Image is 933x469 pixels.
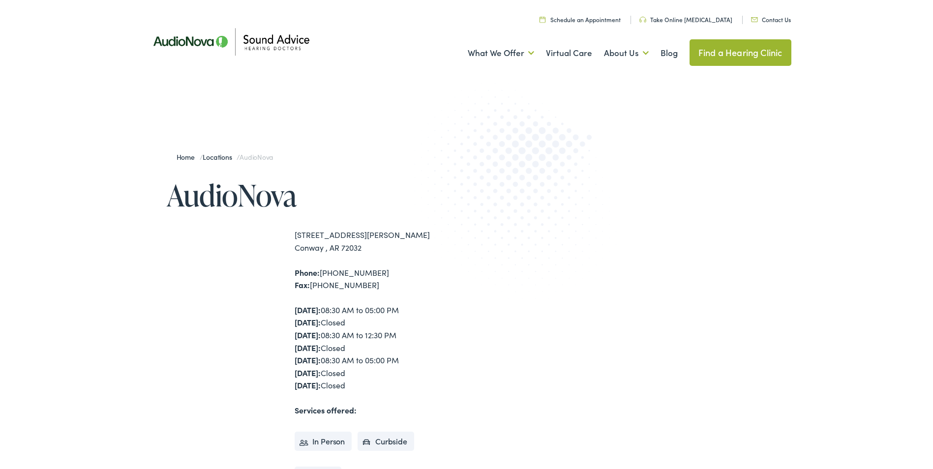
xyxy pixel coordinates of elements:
a: Home [177,152,200,162]
a: Contact Us [751,15,791,24]
img: Calendar icon in a unique green color, symbolizing scheduling or date-related features. [540,16,545,23]
a: Find a Hearing Clinic [690,39,791,66]
a: Take Online [MEDICAL_DATA] [639,15,732,24]
strong: [DATE]: [295,354,321,365]
strong: [DATE]: [295,342,321,353]
strong: Phone: [295,267,320,278]
strong: [DATE]: [295,380,321,390]
div: [PHONE_NUMBER] [PHONE_NUMBER] [295,266,467,292]
strong: [DATE]: [295,367,321,378]
strong: [DATE]: [295,304,321,315]
strong: [DATE]: [295,317,321,327]
img: Headphone icon in a unique green color, suggesting audio-related services or features. [639,17,646,23]
h1: AudioNova [167,179,467,211]
span: AudioNova [240,152,273,162]
strong: [DATE]: [295,329,321,340]
a: About Us [604,35,649,71]
img: Icon representing mail communication in a unique green color, indicative of contact or communicat... [751,17,758,22]
strong: Services offered: [295,405,357,415]
a: What We Offer [468,35,534,71]
li: Curbside [358,432,414,451]
div: 08:30 AM to 05:00 PM Closed 08:30 AM to 12:30 PM Closed 08:30 AM to 05:00 PM Closed Closed [295,304,467,392]
a: Blog [661,35,678,71]
strong: Fax: [295,279,310,290]
span: / / [177,152,273,162]
a: Locations [203,152,237,162]
div: [STREET_ADDRESS][PERSON_NAME] Conway , AR 72032 [295,229,467,254]
li: In Person [295,432,352,451]
a: Virtual Care [546,35,592,71]
a: Schedule an Appointment [540,15,621,24]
